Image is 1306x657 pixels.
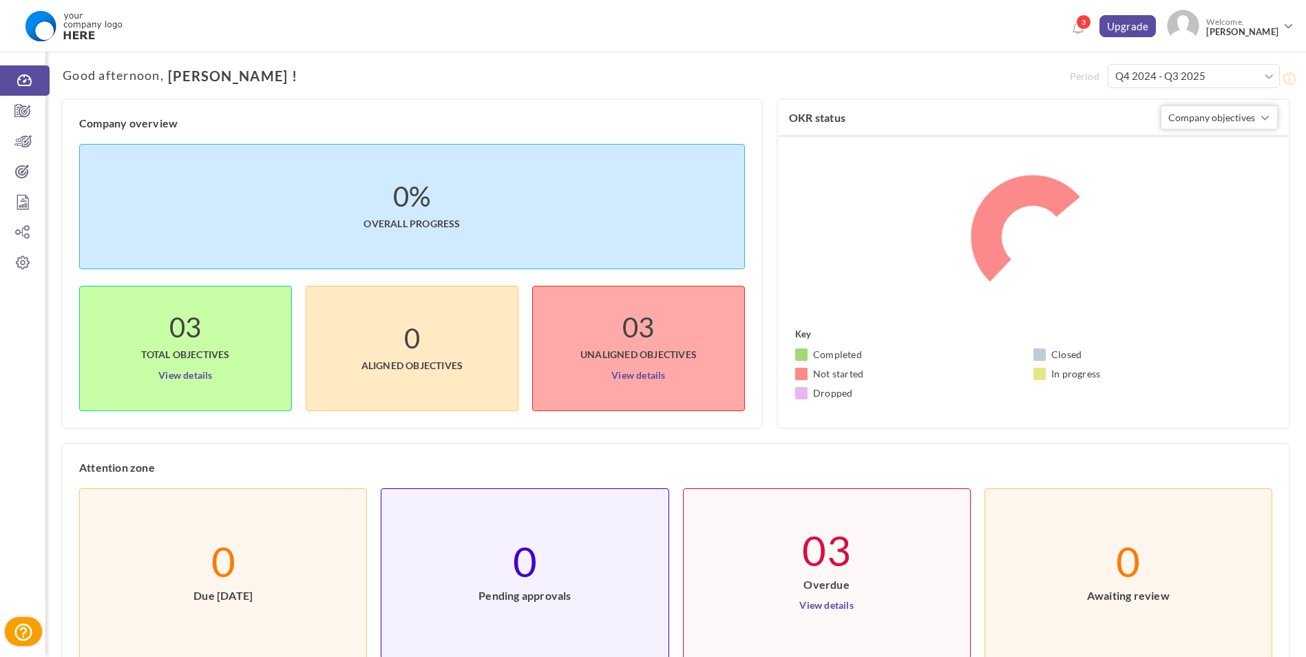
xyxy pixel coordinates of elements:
[1206,27,1278,37] span: [PERSON_NAME]
[1199,10,1282,44] span: Welcome,
[622,320,654,334] label: 03
[1076,14,1091,30] span: 3
[1168,112,1255,123] span: Company objectives
[1099,15,1157,37] a: Upgrade
[611,362,665,384] a: View details
[513,554,537,568] label: 0
[789,111,845,125] label: OKR status
[478,568,571,603] span: Pending approvals
[802,543,850,557] label: 03
[158,362,212,384] a: View details
[803,557,849,592] span: Overdue
[211,554,235,568] label: 0
[141,334,229,362] span: Total objectives
[63,69,160,83] span: Good afternoon
[795,327,812,341] label: Key
[1070,70,1108,83] span: Period
[1051,348,1082,362] small: Closed
[63,68,1070,83] h1: ,
[1167,10,1199,42] img: Photo
[1067,18,1089,40] a: Notifications
[1051,367,1100,381] small: In progress
[580,334,697,362] span: UnAligned Objectives
[79,116,178,130] label: Company overview
[169,320,201,334] label: 03
[813,386,852,400] small: Dropped
[164,68,297,83] span: [PERSON_NAME] !
[799,592,853,614] a: View details
[1116,554,1140,568] label: 0
[1087,568,1170,603] span: Awaiting review
[361,345,463,373] span: Aligned Objectives
[1108,64,1280,88] input: Select Period *
[1161,105,1278,129] button: Company objectives
[364,203,460,231] span: Overall progress
[193,568,253,603] span: Due [DATE]
[16,9,131,43] img: Logo
[813,348,862,362] small: Completed
[404,331,420,345] label: 0
[813,367,863,381] small: Not started
[1161,4,1299,45] a: Photo Welcome,[PERSON_NAME]
[393,189,430,203] label: 0%
[79,461,155,474] label: Attention zone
